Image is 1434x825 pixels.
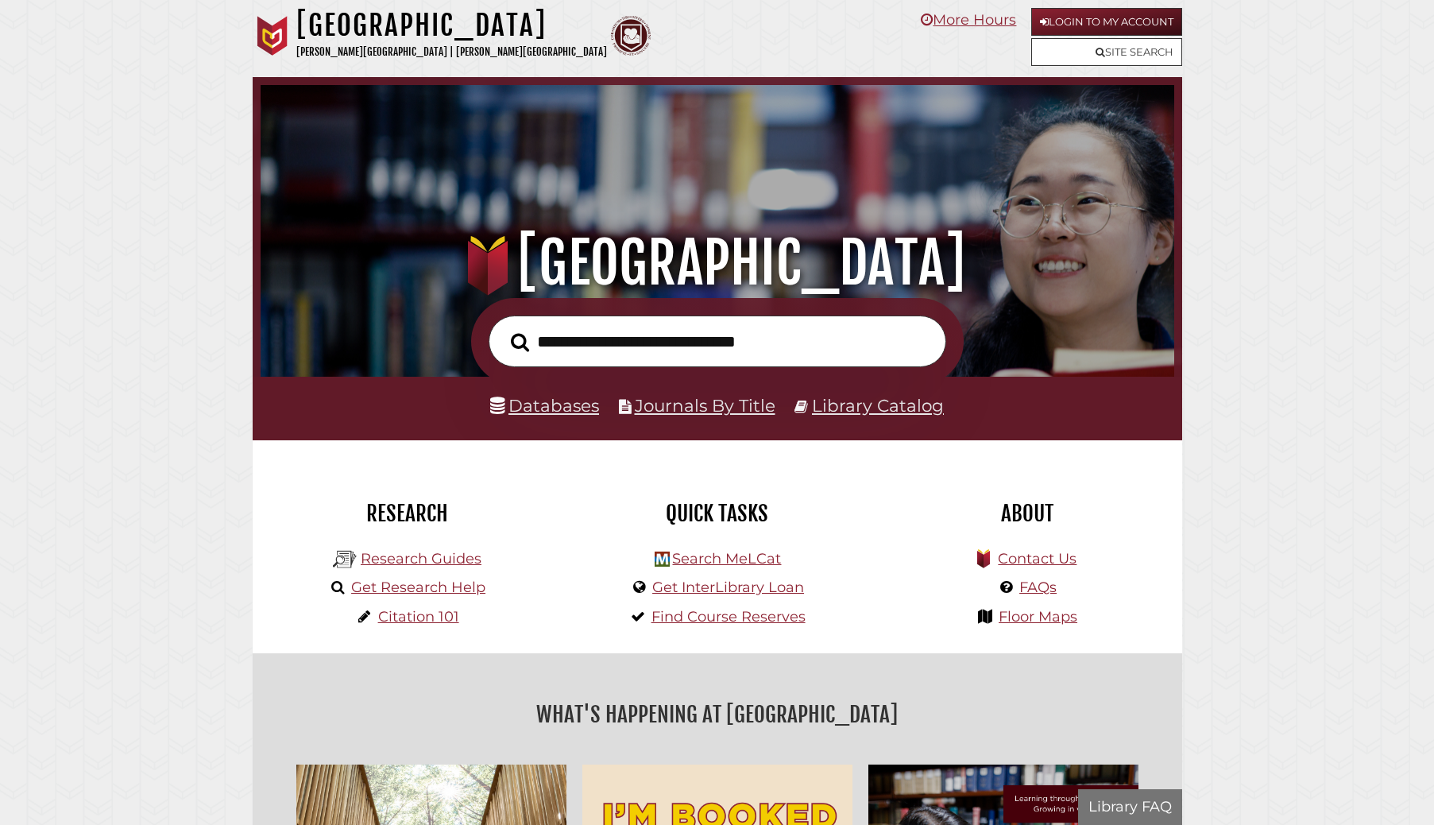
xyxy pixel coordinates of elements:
[490,395,599,416] a: Databases
[1031,38,1182,66] a: Site Search
[296,43,607,61] p: [PERSON_NAME][GEOGRAPHIC_DATA] | [PERSON_NAME][GEOGRAPHIC_DATA]
[296,8,607,43] h1: [GEOGRAPHIC_DATA]
[361,550,481,567] a: Research Guides
[511,332,529,352] i: Search
[635,395,775,416] a: Journals By Title
[1031,8,1182,36] a: Login to My Account
[265,500,551,527] h2: Research
[503,328,537,357] button: Search
[884,500,1170,527] h2: About
[574,500,860,527] h2: Quick Tasks
[998,550,1076,567] a: Contact Us
[333,548,357,571] img: Hekman Library Logo
[652,579,804,596] a: Get InterLibrary Loan
[265,696,1170,733] h2: What's Happening at [GEOGRAPHIC_DATA]
[282,228,1153,298] h1: [GEOGRAPHIC_DATA]
[378,608,459,626] a: Citation 101
[655,552,670,567] img: Hekman Library Logo
[812,395,944,416] a: Library Catalog
[1019,579,1057,596] a: FAQs
[651,608,806,626] a: Find Course Reserves
[611,16,651,56] img: Calvin Theological Seminary
[351,579,485,596] a: Get Research Help
[999,608,1077,626] a: Floor Maps
[253,16,292,56] img: Calvin University
[921,11,1016,29] a: More Hours
[672,550,781,567] a: Search MeLCat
